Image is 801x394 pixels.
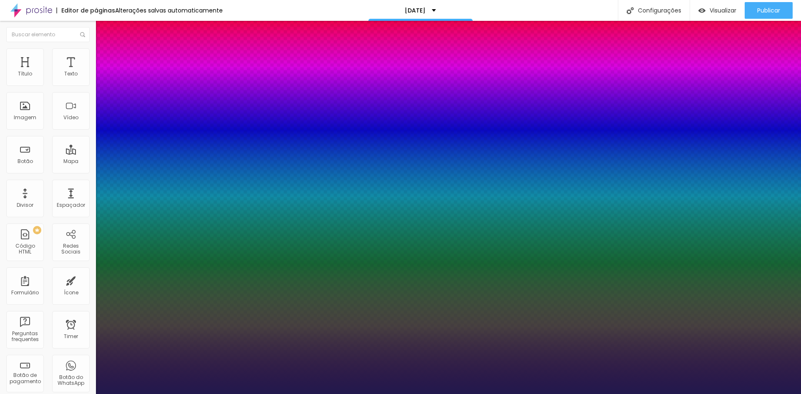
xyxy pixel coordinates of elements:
[14,115,36,120] div: Imagem
[17,202,33,208] div: Divisor
[6,27,90,42] input: Buscar elemento
[54,374,87,386] div: Botão do WhatsApp
[8,372,41,384] div: Botão de pagamento
[698,7,705,14] img: view-1.svg
[690,2,745,19] button: Visualizar
[745,2,793,19] button: Publicar
[710,7,736,14] span: Visualizar
[63,115,78,120] div: Vídeo
[18,71,32,77] div: Título
[57,202,85,208] div: Espaçador
[627,7,634,14] img: Icone
[54,243,87,255] div: Redes Sociais
[115,8,223,13] div: Alterações salvas automaticamente
[80,32,85,37] img: Icone
[63,158,78,164] div: Mapa
[64,290,78,296] div: Ícone
[18,158,33,164] div: Botão
[8,243,41,255] div: Código HTML
[11,290,39,296] div: Formulário
[757,7,780,14] span: Publicar
[56,8,115,13] div: Editor de páginas
[405,8,426,13] p: [DATE]
[64,71,78,77] div: Texto
[64,334,78,339] div: Timer
[8,331,41,343] div: Perguntas frequentes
